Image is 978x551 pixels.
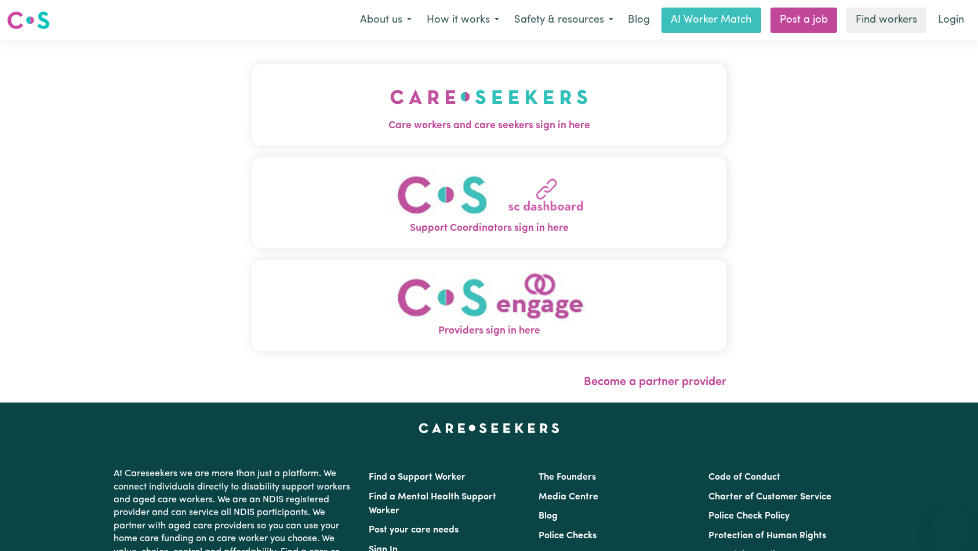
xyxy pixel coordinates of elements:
[419,423,559,433] a: Careseekers home page
[369,525,459,535] a: Post your care needs
[252,157,727,248] button: Support Coordinators sign in here
[419,8,507,32] button: How it works
[252,259,727,350] button: Providers sign in here
[932,505,969,542] iframe: Button to launch messaging window
[661,8,761,33] a: AI Worker Match
[846,8,926,33] a: Find workers
[7,7,50,34] a: Careseekers logo
[708,473,780,482] a: Code of Conduct
[252,118,727,133] span: Care workers and care seekers sign in here
[252,324,727,339] span: Providers sign in here
[770,8,837,33] a: Post a job
[708,531,826,541] a: Protection of Human Rights
[708,512,790,521] a: Police Check Policy
[369,473,466,482] a: Find a Support Worker
[539,492,598,502] a: Media Centre
[539,473,596,482] a: The Founders
[252,64,727,145] button: Care workers and care seekers sign in here
[507,8,621,32] button: Safety & resources
[584,376,726,388] a: Become a partner provider
[352,8,419,32] button: About us
[369,492,496,516] a: Find a Mental Health Support Worker
[7,10,50,31] img: Careseekers logo
[708,492,831,502] a: Charter of Customer Service
[931,8,971,33] a: Login
[539,512,558,521] a: Blog
[621,8,657,33] a: Blog
[539,531,597,541] a: Police Checks
[252,221,727,236] span: Support Coordinators sign in here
